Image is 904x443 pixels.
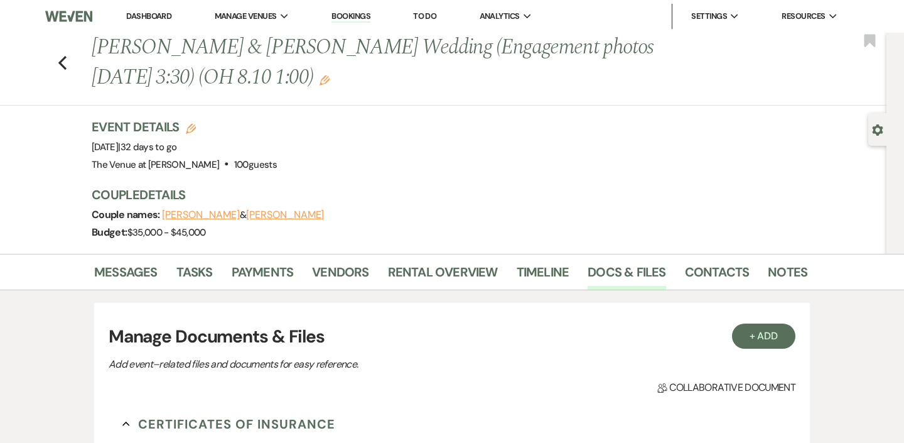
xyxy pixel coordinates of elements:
[657,380,795,395] span: Collaborative document
[126,11,171,21] a: Dashboard
[782,10,825,23] span: Resources
[480,10,520,23] span: Analytics
[413,11,436,21] a: To Do
[92,186,795,204] h3: Couple Details
[691,10,727,23] span: Settings
[122,415,335,434] button: Certificates of Insurance
[121,141,177,153] span: 32 days to go
[45,3,92,30] img: Weven Logo
[331,11,370,23] a: Bookings
[246,210,324,220] button: [PERSON_NAME]
[92,208,162,221] span: Couple names:
[517,262,569,290] a: Timeline
[109,356,548,373] p: Add event–related files and documents for easy reference.
[312,262,369,290] a: Vendors
[92,118,277,136] h3: Event Details
[588,262,665,290] a: Docs & Files
[685,262,750,290] a: Contacts
[162,209,324,221] span: &
[127,226,206,239] span: $35,000 - $45,000
[162,210,240,220] button: [PERSON_NAME]
[732,324,796,349] button: + Add
[872,123,883,135] button: Open lead details
[768,262,807,290] a: Notes
[92,226,127,239] span: Budget:
[320,74,330,85] button: Edit
[176,262,213,290] a: Tasks
[232,262,294,290] a: Payments
[109,324,795,350] h3: Manage Documents & Files
[215,10,277,23] span: Manage Venues
[92,158,219,171] span: The Venue at [PERSON_NAME]
[234,158,277,171] span: 100 guests
[94,262,158,290] a: Messages
[388,262,498,290] a: Rental Overview
[118,141,176,153] span: |
[92,33,654,92] h1: [PERSON_NAME] & [PERSON_NAME] Wedding (Engagement photos [DATE] 3:30) (OH 8.10 1:00)
[92,141,176,153] span: [DATE]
